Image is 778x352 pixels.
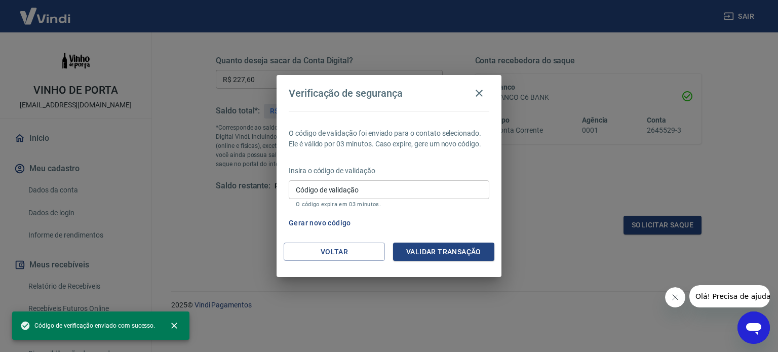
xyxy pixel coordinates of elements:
button: Validar transação [393,243,494,261]
iframe: Mensagem da empresa [689,285,770,307]
p: O código de validação foi enviado para o contato selecionado. Ele é válido por 03 minutos. Caso e... [289,128,489,149]
iframe: Fechar mensagem [665,287,685,307]
iframe: Botão para abrir a janela de mensagens [737,311,770,344]
button: close [163,315,185,337]
span: Olá! Precisa de ajuda? [6,7,85,15]
span: Código de verificação enviado com sucesso. [20,321,155,331]
p: Insira o código de validação [289,166,489,176]
button: Gerar novo código [285,214,355,232]
button: Voltar [284,243,385,261]
h4: Verificação de segurança [289,87,403,99]
p: O código expira em 03 minutos. [296,201,482,208]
